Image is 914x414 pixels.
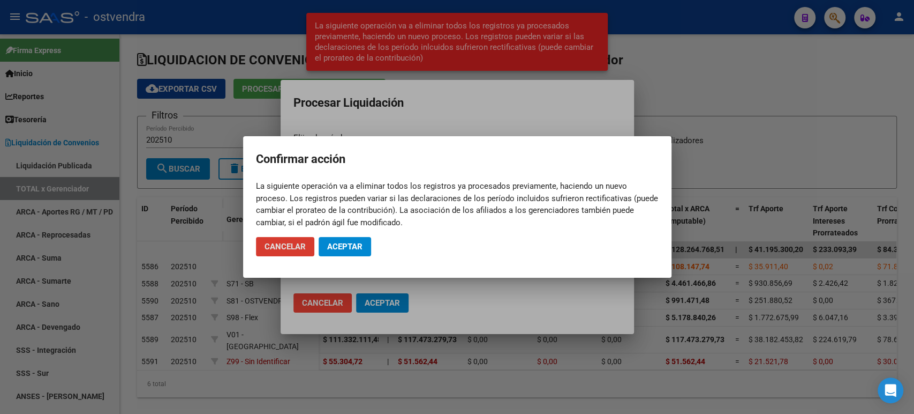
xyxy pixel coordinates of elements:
[256,237,314,256] button: Cancelar
[243,180,671,228] mat-dialog-content: La siguiente operación va a eliminar todos los registros ya procesados previamente, haciendo un n...
[327,242,362,252] span: Aceptar
[256,149,659,169] h2: Confirmar acción
[878,378,903,403] div: Open Intercom Messenger
[265,242,306,252] span: Cancelar
[319,237,371,256] button: Aceptar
